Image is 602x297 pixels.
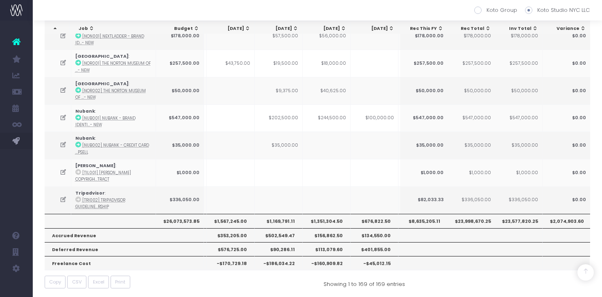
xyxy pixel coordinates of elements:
td: : [71,22,156,50]
td: $43,750.00 [207,50,255,77]
td: $244,500.00 [303,104,351,132]
th: -$160,909.82 [303,256,351,270]
label: Koto Studio NYC LLC [525,6,590,14]
div: Inv Total [502,25,538,32]
th: Rec This FY: activate to sort column ascending [400,21,448,36]
td: $547,000.00 [494,104,542,132]
td: : [71,186,156,214]
th: -$45,012.15 [351,256,398,270]
th: $113,079.60 [303,242,351,256]
td: : [71,159,156,186]
button: Excel [88,276,109,288]
abbr: [NOR002] The Norton Museum of Art - Website Reskins - Digital - New [75,88,146,100]
td: $1,000.00 [494,159,542,186]
td: $50,000.00 [156,77,204,104]
th: -$186,034.22 [255,256,303,270]
td: $336,050.00 [447,186,495,214]
strong: Nubank [75,108,95,114]
span: Print [115,279,125,286]
div: [DATE] [358,25,394,32]
th: $353,205.00 [207,228,255,242]
th: -$170,729.18 [207,256,255,270]
th: Job: activate to sort column ascending [71,21,158,36]
strong: [GEOGRAPHIC_DATA] [75,81,129,87]
th: $1,169,791.11 [255,214,303,228]
th: Jul 25: activate to sort column ascending [207,21,255,36]
td: $547,000.00 [156,104,204,132]
abbr: [TIL001] Tilly Ramsay Copyright Contract [75,170,131,182]
th: $2,074,903.60 [542,214,590,228]
td: $0.00 [542,104,590,132]
td: $19,500.00 [255,50,303,77]
th: $90,286.11 [255,242,303,256]
span: Excel [93,279,104,286]
td: $35,000.00 [447,131,495,159]
th: $26,073,573.85 [156,214,204,228]
td: $35,000.00 [494,131,542,159]
th: $8,635,205.11 [400,214,448,228]
abbr: [NON001] NextLadder - Brand Identity - Brand - New [75,34,144,45]
td: $178,000.00 [447,22,495,50]
th: Sep 25: activate to sort column ascending [303,21,351,36]
th: Aug 25: activate to sort column ascending [255,21,303,36]
th: : activate to sort column descending [45,21,70,36]
td: $50,000.00 [447,77,495,104]
td: : [71,131,156,159]
strong: Tripadvisor [75,190,105,196]
td: $0.00 [542,131,590,159]
td: $40,625.00 [303,77,351,104]
th: $23,577,820.25 [494,214,542,228]
th: $23,998,670.25 [447,214,495,228]
div: Job [79,25,154,32]
abbr: [TRI002] Tripadvisor Guidelines, Rollout, Membership [75,197,125,209]
td: $82,033.33 [400,186,448,214]
td: $547,000.00 [447,104,495,132]
th: $502,549.47 [255,228,303,242]
th: Rec Total: activate to sort column ascending [448,21,496,36]
abbr: [NUB002] Nubank - Credit Card Design - Brand - Upsell [75,143,149,154]
td: $336,050.00 [494,186,542,214]
th: Freelance Cost [45,256,204,270]
th: Budget: activate to sort column ascending [156,21,204,36]
div: Rec This FY [407,25,444,32]
th: $401,855.00 [351,242,398,256]
td: $50,000.00 [494,77,542,104]
img: images/default_profile_image.png [10,281,23,293]
td: $57,500.00 [255,22,303,50]
th: Deferred Revenue [45,242,204,256]
td: $178,000.00 [156,22,204,50]
td: $257,500.00 [400,50,448,77]
td: $257,500.00 [447,50,495,77]
td: : [71,50,156,77]
th: $1,567,245.00 [207,214,255,228]
td: $9,375.00 [255,77,303,104]
span: Copy [49,279,61,286]
td: : [71,104,156,132]
th: Accrued Revenue [45,228,204,242]
td: : [71,77,156,104]
td: $1,000.00 [400,159,448,186]
abbr: [NUB001] Nubank - Brand Identity - Brand - New [75,116,136,127]
th: $413,950.00 [398,214,446,228]
th: $676,822.50 [351,214,398,228]
abbr: [NOR001] The Norton Museum of Art - Brand Identity - Brand - New [75,61,151,73]
td: $0.00 [542,186,590,214]
td: $50,000.00 [400,77,448,104]
td: $35,000.00 [156,131,204,159]
div: Budget [163,25,199,32]
td: $35,000.00 [400,131,448,159]
th: $134,550.00 [351,228,398,242]
th: Variance: activate to sort column ascending [542,21,590,36]
div: Variance [550,25,586,32]
td: $178,000.00 [400,22,448,50]
div: [DATE] [215,25,251,32]
td: $0.00 [542,50,590,77]
button: Copy [45,276,66,288]
td: $18,000.00 [303,50,351,77]
td: $1,000.00 [447,159,495,186]
div: Showing 1 to 169 of 169 entries [324,276,405,288]
td: $100,000.00 [351,104,398,132]
strong: Nubank [75,135,95,141]
th: $1,351,304.50 [303,214,351,228]
div: [DATE] [263,25,299,32]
